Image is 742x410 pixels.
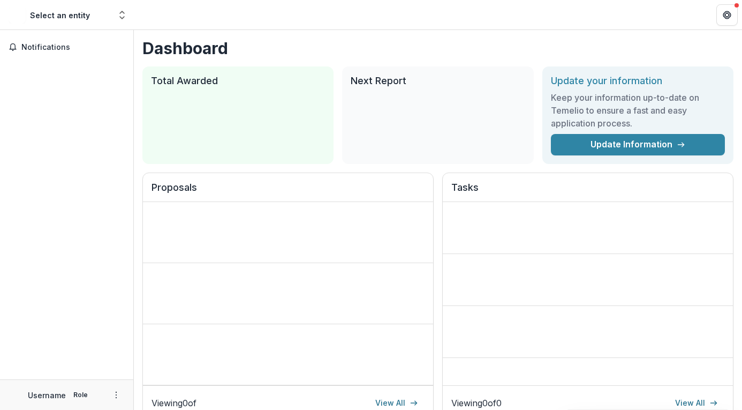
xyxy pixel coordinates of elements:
a: Update Information [551,134,725,155]
button: Get Help [716,4,738,26]
button: More [110,389,123,401]
h2: Tasks [451,182,724,202]
div: Select an entity [30,10,90,21]
p: Viewing 0 of [152,397,196,409]
h2: Update your information [551,75,725,87]
h1: Dashboard [142,39,733,58]
button: Open entity switcher [115,4,130,26]
h2: Proposals [152,182,425,202]
h3: Keep your information up-to-date on Temelio to ensure a fast and easy application process. [551,91,725,130]
button: Notifications [4,39,129,56]
span: Notifications [21,43,125,52]
h2: Total Awarded [151,75,325,87]
p: Username [28,390,66,401]
p: Viewing 0 of 0 [451,397,502,409]
h2: Next Report [351,75,525,87]
p: Role [70,390,91,400]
